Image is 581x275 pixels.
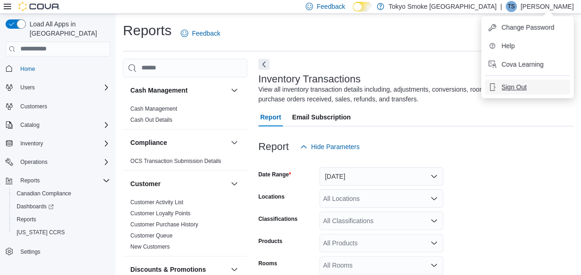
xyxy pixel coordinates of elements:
button: Canadian Compliance [9,187,114,200]
span: Reports [20,177,40,184]
span: Customers [20,103,47,110]
h3: Compliance [130,138,167,147]
span: Canadian Compliance [17,190,71,197]
span: Cova Learning [501,60,544,69]
button: Sign Out [485,80,570,94]
button: Settings [2,244,114,258]
h3: Inventory Transactions [258,74,361,85]
button: Customers [2,100,114,113]
button: Reports [17,175,43,186]
span: Customers [17,100,110,112]
span: Reports [17,175,110,186]
label: Locations [258,193,285,200]
span: Inventory [17,138,110,149]
a: Canadian Compliance [13,188,75,199]
span: Settings [17,245,110,257]
button: Compliance [229,137,240,148]
button: Catalog [2,119,114,131]
button: Open list of options [430,239,438,247]
span: Settings [20,248,40,256]
button: Change Password [485,20,570,35]
button: Hide Parameters [296,137,363,156]
a: Customer Purchase History [130,221,198,228]
a: Reports [13,214,40,225]
span: Change Password [501,23,554,32]
button: Open list of options [430,195,438,202]
div: Compliance [123,156,247,170]
button: Customer [130,179,227,188]
h3: Discounts & Promotions [130,265,206,274]
button: Cash Management [130,86,227,95]
img: Cova [18,2,60,11]
span: Home [17,63,110,75]
span: Dashboards [17,203,54,210]
button: Next [258,59,269,70]
button: Discounts & Promotions [229,264,240,275]
span: Operations [20,158,48,166]
button: Home [2,62,114,75]
span: Email Subscription [292,108,351,126]
span: Users [20,84,35,91]
a: Settings [17,246,44,257]
label: Classifications [258,215,298,223]
button: Inventory [2,137,114,150]
span: Home [20,65,35,73]
h3: Cash Management [130,86,188,95]
span: Dashboards [13,201,110,212]
label: Date Range [258,171,291,178]
a: Home [17,63,39,75]
span: Customer Loyalty Points [130,210,190,217]
span: Catalog [20,121,39,129]
span: Inventory [20,140,43,147]
span: Sign Out [501,82,526,92]
button: Users [2,81,114,94]
button: Cash Management [229,85,240,96]
input: Dark Mode [353,2,372,12]
p: | [500,1,502,12]
button: Users [17,82,38,93]
div: Cash Management [123,103,247,129]
span: Canadian Compliance [13,188,110,199]
button: [US_STATE] CCRS [9,226,114,239]
a: Dashboards [9,200,114,213]
button: Catalog [17,119,43,131]
a: Cash Out Details [130,117,172,123]
a: Cash Management [130,106,177,112]
a: Customer Activity List [130,199,183,206]
div: Customer [123,197,247,256]
p: Tokyo Smoke [GEOGRAPHIC_DATA] [389,1,497,12]
p: [PERSON_NAME] [520,1,574,12]
label: Products [258,237,282,245]
h1: Reports [123,21,171,40]
span: Users [17,82,110,93]
button: Customer [229,178,240,189]
h3: Customer [130,179,160,188]
span: TS [508,1,514,12]
a: New Customers [130,244,170,250]
span: Hide Parameters [311,142,360,151]
button: Inventory [17,138,47,149]
button: Reports [2,174,114,187]
a: Customer Loyalty Points [130,210,190,217]
span: Feedback [317,2,345,11]
button: Reports [9,213,114,226]
span: [US_STATE] CCRS [17,229,65,236]
a: Customer Queue [130,232,172,239]
a: [US_STATE] CCRS [13,227,68,238]
span: Report [260,108,281,126]
span: Catalog [17,119,110,131]
a: Feedback [177,24,224,43]
span: OCS Transaction Submission Details [130,157,221,165]
span: Help [501,41,515,50]
button: Operations [2,156,114,169]
div: Tariq Syed [506,1,517,12]
button: Discounts & Promotions [130,265,227,274]
button: Help [485,38,570,53]
span: Washington CCRS [13,227,110,238]
a: Dashboards [13,201,57,212]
